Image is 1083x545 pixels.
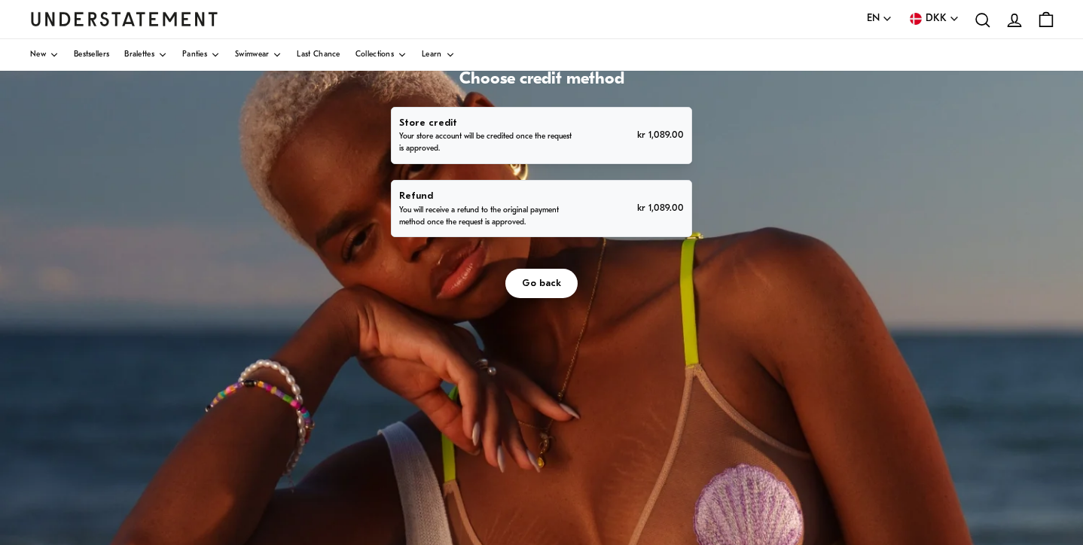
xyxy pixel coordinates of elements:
[399,188,574,204] p: Refund
[867,11,880,27] span: EN
[297,51,340,59] span: Last Chance
[30,39,59,71] a: New
[926,11,947,27] span: DKK
[182,51,207,59] span: Panties
[235,51,269,59] span: Swimwear
[505,269,578,298] button: Go back
[399,131,574,155] p: Your store account will be credited once the request is approved.
[867,11,892,27] button: EN
[124,51,154,59] span: Bralettes
[399,205,574,229] p: You will receive a refund to the original payment method once the request is approved.
[637,200,684,216] p: kr 1,089.00
[30,51,46,59] span: New
[74,51,109,59] span: Bestsellers
[422,39,455,71] a: Learn
[399,115,574,131] p: Store credit
[355,51,394,59] span: Collections
[355,39,407,71] a: Collections
[235,39,282,71] a: Swimwear
[30,12,218,26] a: Understatement Homepage
[391,69,692,91] h1: Choose credit method
[182,39,220,71] a: Panties
[422,51,442,59] span: Learn
[74,39,109,71] a: Bestsellers
[124,39,167,71] a: Bralettes
[297,39,340,71] a: Last Chance
[908,11,959,27] button: DKK
[522,269,561,297] span: Go back
[637,127,684,143] p: kr 1,089.00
